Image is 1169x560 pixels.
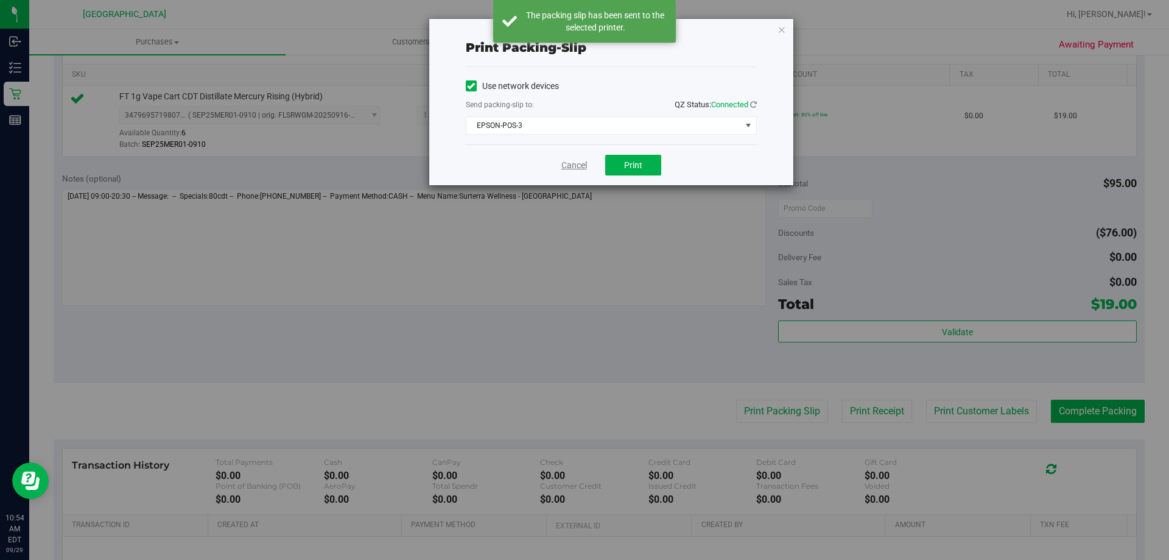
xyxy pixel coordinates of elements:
div: The packing slip has been sent to the selected printer. [524,9,667,34]
span: EPSON-POS-3 [466,117,741,134]
span: QZ Status: [675,100,757,109]
a: Cancel [561,159,587,172]
span: Connected [711,100,748,109]
span: select [740,117,756,134]
span: Print packing-slip [466,40,586,55]
button: Print [605,155,661,175]
label: Use network devices [466,80,559,93]
iframe: Resource center [12,463,49,499]
label: Send packing-slip to: [466,99,534,110]
span: Print [624,160,642,170]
